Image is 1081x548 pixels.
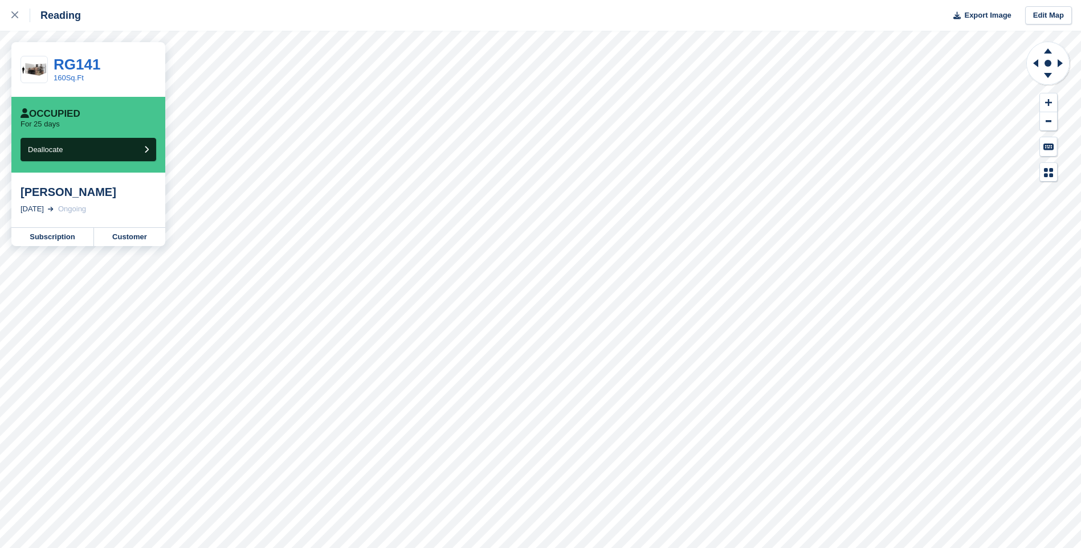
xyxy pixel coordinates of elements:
[947,6,1011,25] button: Export Image
[1025,6,1072,25] a: Edit Map
[21,60,47,80] img: 150-sqft-unit.jpg
[11,228,94,246] a: Subscription
[28,145,63,154] span: Deallocate
[21,138,156,161] button: Deallocate
[21,108,80,120] div: Occupied
[58,203,86,215] div: Ongoing
[54,56,100,73] a: RG141
[94,228,165,246] a: Customer
[54,73,84,82] a: 160Sq.Ft
[1040,93,1057,112] button: Zoom In
[48,207,54,211] img: arrow-right-light-icn-cde0832a797a2874e46488d9cf13f60e5c3a73dbe684e267c42b8395dfbc2abf.svg
[1040,112,1057,131] button: Zoom Out
[21,203,44,215] div: [DATE]
[1040,137,1057,156] button: Keyboard Shortcuts
[21,185,156,199] div: [PERSON_NAME]
[30,9,81,22] div: Reading
[1040,163,1057,182] button: Map Legend
[21,120,60,129] p: For 25 days
[964,10,1011,21] span: Export Image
